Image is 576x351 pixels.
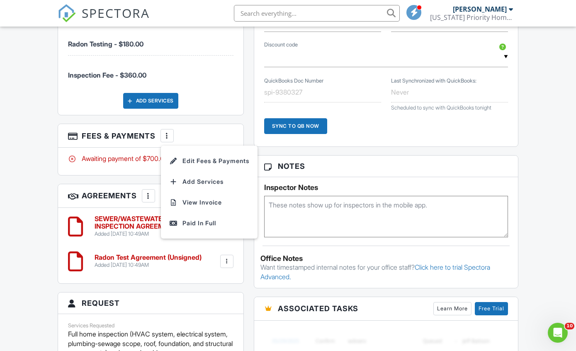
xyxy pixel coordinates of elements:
label: Discount code [264,41,298,49]
h3: Agreements [58,184,243,208]
div: Added [DATE] 10:49AM [95,262,202,268]
h3: Notes [254,156,518,177]
a: SEWER/WASTEWATER SCOPE INSPECTION AGREEMENT (Unsigned) Added [DATE] 10:49AM [95,215,224,237]
div: Sync to QB Now [264,118,327,134]
label: Services Requested [68,322,114,329]
span: Associated Tasks [278,303,358,314]
h5: Inspector Notes [264,183,508,192]
a: SPECTORA [58,11,150,29]
input: Search everything... [234,5,400,22]
div: Awaiting payment of $700.00. [68,154,233,163]
p: Want timestamped internal notes for your office staff? [260,263,512,281]
div: Added [DATE] 10:49AM [95,231,224,237]
div: Office Notes [260,254,512,263]
div: Add Services [123,93,178,109]
a: Click here to trial Spectora Advanced. [260,263,490,280]
span: Inspection Fee - $360.00 [68,71,146,79]
h6: Radon Test Agreement (Unsigned) [95,254,202,261]
div: Colorado Priority Home Inspection [430,13,513,22]
li: Service: Radon Testing [68,24,233,56]
h3: Fees & Payments [58,124,243,148]
a: Free Trial [475,302,508,315]
span: 10 [565,323,574,329]
h6: SEWER/WASTEWATER SCOPE INSPECTION AGREEMENT (Unsigned) [95,215,224,230]
label: QuickBooks Doc Number [264,77,323,84]
span: Scheduled to sync with QuickBooks tonight [391,105,491,111]
span: Radon Testing - $180.00 [68,40,143,48]
label: Last Synchronized with QuickBooks: [391,77,476,84]
h3: Request [58,292,243,314]
li: Manual fee: Inspection Fee [68,56,233,86]
a: Radon Test Agreement (Unsigned) Added [DATE] 10:49AM [95,254,202,268]
a: Learn More [433,302,471,315]
iframe: Intercom live chat [548,323,568,343]
span: SPECTORA [82,4,150,22]
div: [PERSON_NAME] [453,5,507,13]
img: The Best Home Inspection Software - Spectora [58,4,76,22]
